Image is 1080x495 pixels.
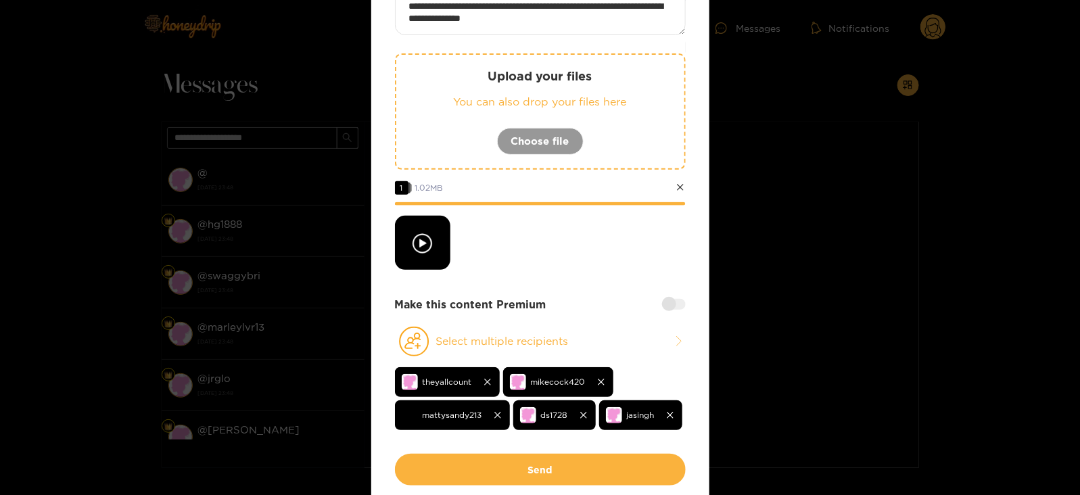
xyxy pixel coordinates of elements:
[395,454,686,486] button: Send
[520,407,536,423] img: no-avatar.png
[423,94,657,110] p: You can also drop your files here
[627,407,655,423] span: jasingh
[423,68,657,84] p: Upload your files
[541,407,568,423] span: ds1728
[395,326,686,357] button: Select multiple recipients
[423,407,482,423] span: mattysandy213
[402,374,418,390] img: no-avatar.png
[497,128,584,155] button: Choose file
[415,183,444,192] span: 1.02 MB
[606,407,622,423] img: no-avatar.png
[531,374,586,390] span: mikecock420
[395,181,408,195] span: 1
[402,407,418,423] img: 0wat1-screenshot-2024-08-17-at-2-52-21-pm.png
[395,297,546,312] strong: Make this content Premium
[423,374,472,390] span: theyallcount
[510,374,526,390] img: no-avatar.png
